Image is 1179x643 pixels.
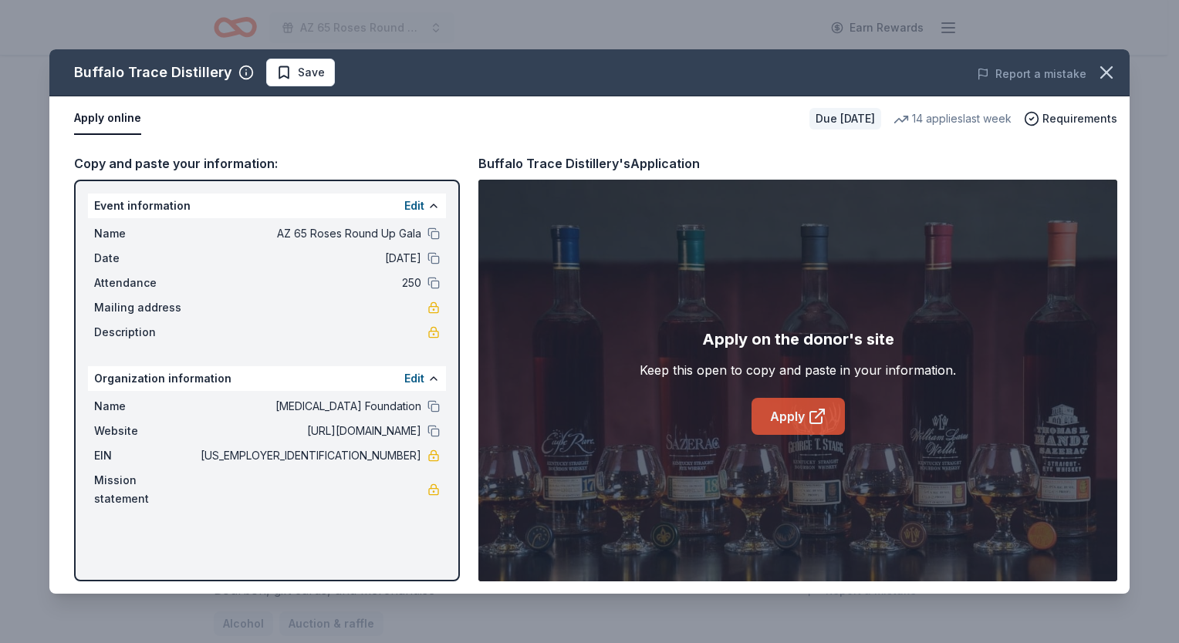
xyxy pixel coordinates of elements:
span: Name [94,224,198,243]
button: Apply online [74,103,141,135]
span: 250 [198,274,421,292]
span: [US_EMPLOYER_IDENTIFICATION_NUMBER] [198,446,421,465]
div: Buffalo Trace Distillery [74,60,232,85]
span: AZ 65 Roses Round Up Gala [198,224,421,243]
div: Organization information [88,366,446,391]
span: Attendance [94,274,198,292]
button: Report a mistake [977,65,1086,83]
div: Event information [88,194,446,218]
button: Save [266,59,335,86]
span: Website [94,422,198,440]
span: [DATE] [198,249,421,268]
span: Save [298,63,325,82]
button: Edit [404,197,424,215]
span: Description [94,323,198,342]
div: Buffalo Trace Distillery's Application [478,153,700,173]
span: Mission statement [94,471,198,508]
div: Copy and paste your information: [74,153,460,173]
div: Keep this open to copy and paste in your information. [640,361,956,379]
span: [URL][DOMAIN_NAME] [198,422,421,440]
span: Name [94,397,198,416]
a: Apply [752,398,845,435]
span: EIN [94,446,198,465]
div: Due [DATE] [809,108,881,130]
button: Edit [404,369,424,388]
button: Requirements [1024,109,1117,128]
span: [MEDICAL_DATA] Foundation [198,397,421,416]
div: 14 applies last week [894,109,1012,128]
span: Requirements [1042,109,1117,128]
span: Mailing address [94,298,198,317]
div: Apply on the donor's site [702,327,894,352]
span: Date [94,249,198,268]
